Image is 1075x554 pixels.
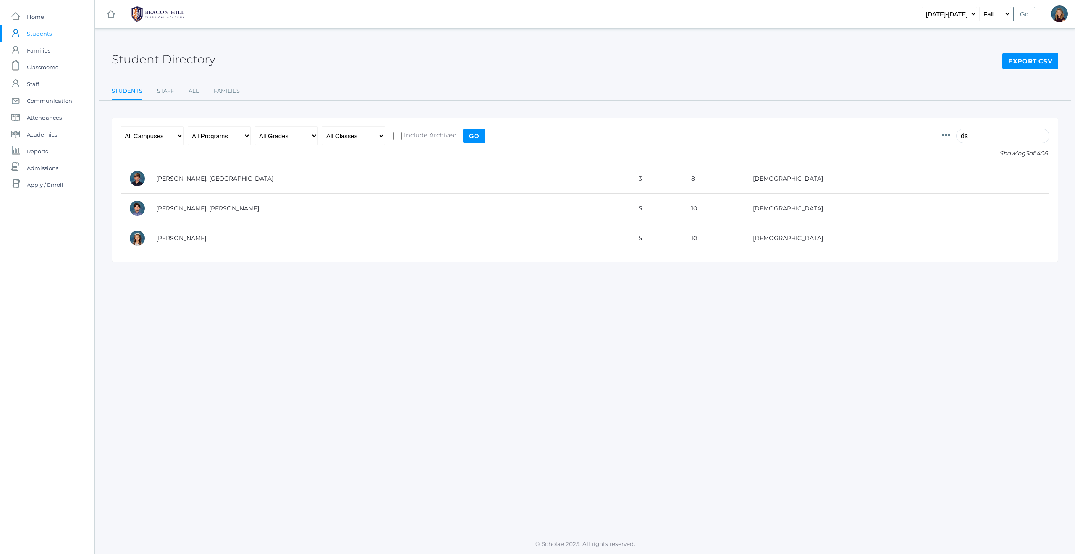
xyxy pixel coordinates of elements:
p: Showing of 406 [942,149,1049,158]
a: Staff [157,83,174,100]
td: [DEMOGRAPHIC_DATA] [745,164,1049,194]
span: Families [27,42,50,59]
input: Include Archived [393,132,402,140]
td: 10 [683,194,745,223]
td: [PERSON_NAME], [GEOGRAPHIC_DATA] [148,164,630,194]
input: Go [1013,7,1035,21]
a: Families [214,83,240,100]
div: Lindsay Leeds [1051,5,1068,22]
span: Communication [27,92,72,109]
span: Home [27,8,44,25]
a: All [189,83,199,100]
span: 3 [1025,150,1029,157]
span: Classrooms [27,59,58,76]
span: Academics [27,126,57,143]
div: Reagan Reynolds [129,230,146,247]
span: Apply / Enroll [27,176,63,193]
span: Admissions [27,160,58,176]
a: Export CSV [1002,53,1058,70]
img: BHCALogos-05-308ed15e86a5a0abce9b8dd61676a3503ac9727e845dece92d48e8588c001991.png [126,4,189,25]
td: 10 [683,223,745,253]
span: Include Archived [402,131,457,141]
td: 3 [630,164,683,194]
td: [PERSON_NAME], [PERSON_NAME] [148,194,630,223]
td: [DEMOGRAPHIC_DATA] [745,194,1049,223]
span: Reports [27,143,48,160]
td: 5 [630,223,683,253]
div: Hudson Leidenfrost [129,170,146,187]
td: 8 [683,164,745,194]
span: Students [27,25,52,42]
p: © Scholae 2025. All rights reserved. [95,540,1075,548]
input: Filter by name [956,129,1049,143]
a: Students [112,83,142,101]
span: Attendances [27,109,62,126]
td: [PERSON_NAME] [148,223,630,253]
div: Hudson Purser [129,200,146,217]
td: 5 [630,194,683,223]
input: Go [463,129,485,143]
span: Staff [27,76,39,92]
h2: Student Directory [112,53,215,66]
td: [DEMOGRAPHIC_DATA] [745,223,1049,253]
